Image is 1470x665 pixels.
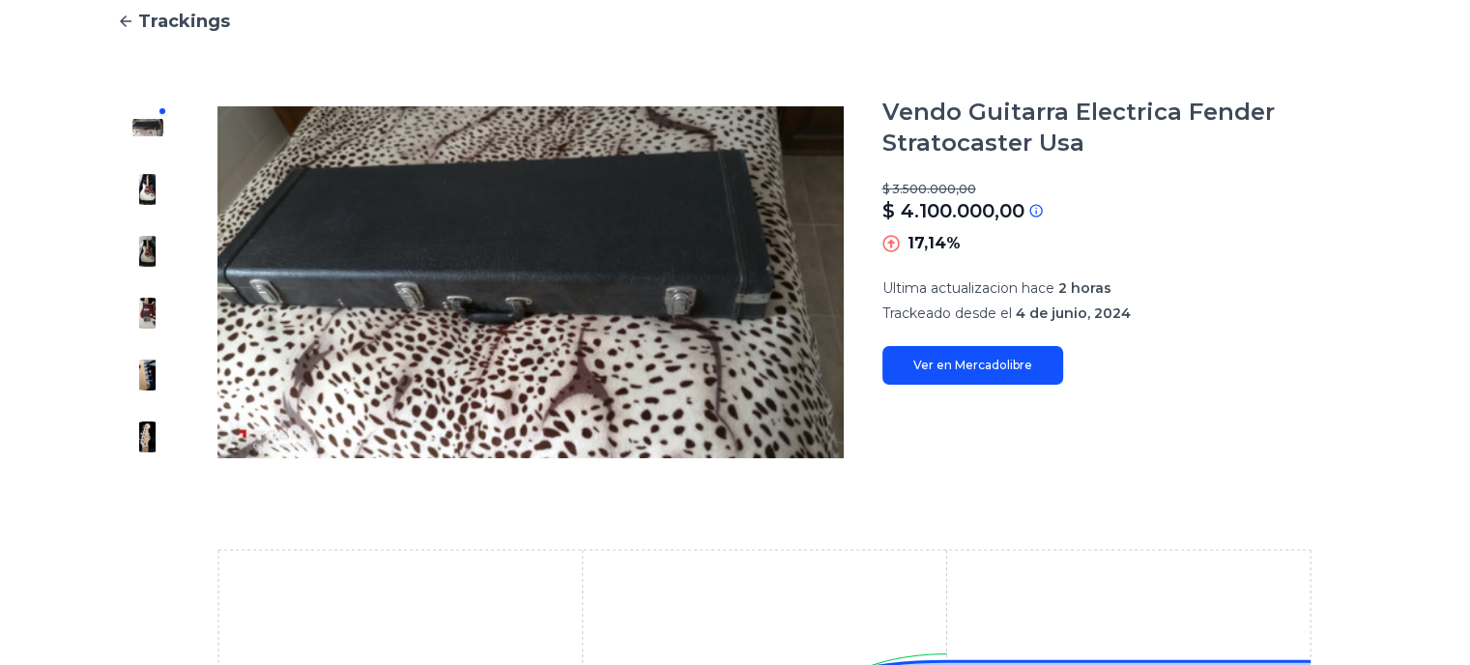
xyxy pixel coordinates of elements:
[117,8,1354,35] a: Trackings
[882,279,1054,297] span: Ultima actualizacion hace
[882,304,1012,322] span: Trackeado desde el
[132,112,163,143] img: Vendo Guitarra Electrica Fender Stratocaster Usa
[132,421,163,452] img: Vendo Guitarra Electrica Fender Stratocaster Usa
[882,197,1024,224] p: $ 4.100.000,00
[138,8,230,35] span: Trackings
[908,232,961,255] p: 17,14%
[132,360,163,390] img: Vendo Guitarra Electrica Fender Stratocaster Usa
[132,298,163,329] img: Vendo Guitarra Electrica Fender Stratocaster Usa
[1058,279,1111,297] span: 2 horas
[882,346,1063,385] a: Ver en Mercadolibre
[1016,304,1131,322] span: 4 de junio, 2024
[132,236,163,267] img: Vendo Guitarra Electrica Fender Stratocaster Usa
[132,174,163,205] img: Vendo Guitarra Electrica Fender Stratocaster Usa
[882,182,1354,197] p: $ 3.500.000,00
[882,97,1354,159] h1: Vendo Guitarra Electrica Fender Stratocaster Usa
[217,97,844,468] img: Vendo Guitarra Electrica Fender Stratocaster Usa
